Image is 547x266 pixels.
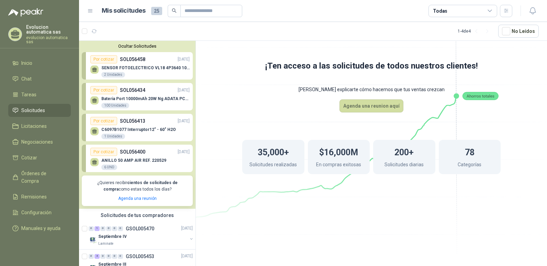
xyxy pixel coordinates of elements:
[100,254,105,259] div: 0
[8,72,71,85] a: Chat
[21,193,47,201] span: Remisiones
[102,6,146,16] h1: Mis solicitudes
[465,144,475,159] h1: 78
[433,7,447,15] div: Todas
[101,165,117,170] div: 6 UND
[21,91,36,98] span: Tareas
[82,145,193,172] a: Por cotizarSOL056400[DATE] ANILLO 50 AMP AIR REF. 2205296 UND
[103,180,178,192] b: cientos de solicitudes de compra
[178,87,190,94] p: [DATE]
[178,118,190,124] p: [DATE]
[26,36,71,44] p: evolucion automatica sas
[89,254,94,259] div: 0
[21,209,52,216] span: Configuración
[89,235,97,244] img: Company Logo
[89,226,94,231] div: 0
[120,86,145,94] p: SOL056434
[458,161,481,170] p: Categorías
[89,225,194,246] a: 0 1 0 0 0 0 GSOL005470[DATE] Company LogoSeptiembre IVLaminate
[82,52,193,80] a: Por cotizarSOL056458[DATE] SENSOR FOTOELECTRICO VL18 4P3640 10 30 V2 Unidades
[79,209,196,222] div: Solicitudes de tus compradores
[21,154,37,161] span: Cotizar
[90,55,117,63] div: Por cotizar
[120,148,145,156] p: SOL056400
[106,254,111,259] div: 0
[100,226,105,231] div: 0
[8,88,71,101] a: Tareas
[118,226,123,231] div: 0
[8,8,43,16] img: Logo peakr
[82,114,193,141] a: Por cotizarSOL056413[DATE] C6097B1077 Interruptor12" - 60" H2O1 Unidades
[82,44,193,49] button: Ocultar Solicitudes
[21,225,60,232] span: Manuales y ayuda
[8,190,71,203] a: Remisiones
[94,254,100,259] div: 4
[90,117,117,125] div: Por cotizar
[126,226,154,231] p: GSOL005470
[178,56,190,63] p: [DATE]
[26,25,71,34] p: Evolucion automatica sas
[112,226,117,231] div: 0
[172,8,177,13] span: search
[319,144,358,159] h1: $16,000M
[8,104,71,117] a: Solicitudes
[21,170,64,185] span: Órdenes de Compra
[21,138,53,146] span: Negociaciones
[8,57,71,70] a: Inicio
[101,65,190,70] p: SENSOR FOTOELECTRICO VL18 4P3640 10 30 V
[21,75,32,83] span: Chat
[118,254,123,259] div: 0
[316,161,361,170] p: En compras exitosas
[458,26,493,37] div: 1 - 4 de 4
[112,254,117,259] div: 0
[21,107,45,114] span: Solicitudes
[82,83,193,110] a: Por cotizarSOL056434[DATE] Bateria Port 10000mAh 20W Ng ADATA PC100BKCarga100 Unidades
[249,161,297,170] p: Solicitudes realizadas
[94,226,100,231] div: 1
[118,196,157,201] a: Agenda una reunión
[106,226,111,231] div: 0
[98,233,126,240] p: Septiembre IV
[98,241,113,246] p: Laminate
[21,59,32,67] span: Inicio
[8,135,71,148] a: Negociaciones
[101,127,176,132] p: C6097B1077 Interruptor12" - 60" H2O
[101,134,125,139] div: 1 Unidades
[101,96,190,101] p: Bateria Port 10000mAh 20W Ng ADATA PC100BKCarga
[8,120,71,133] a: Licitaciones
[8,151,71,164] a: Cotizar
[181,253,193,259] p: [DATE]
[8,167,71,188] a: Órdenes de Compra
[79,41,196,209] div: Ocultar SolicitudesPor cotizarSOL056458[DATE] SENSOR FOTOELECTRICO VL18 4P3640 10 30 V2 UnidadesP...
[120,117,145,125] p: SOL056413
[339,99,403,112] button: Agenda una reunion aquí
[101,72,125,77] div: 2 Unidades
[394,144,414,159] h1: 200+
[384,161,424,170] p: Solicitudes diarias
[8,206,71,219] a: Configuración
[86,180,189,193] p: ¿Quieres recibir como estas todos los días?
[498,25,539,38] button: No Leídos
[101,103,129,108] div: 100 Unidades
[90,148,117,156] div: Por cotizar
[120,56,145,63] p: SOL056458
[181,225,193,232] p: [DATE]
[151,7,162,15] span: 25
[101,158,166,163] p: ANILLO 50 AMP AIR REF. 220529
[178,149,190,155] p: [DATE]
[21,122,47,130] span: Licitaciones
[8,222,71,235] a: Manuales y ayuda
[126,254,154,259] p: GSOL005453
[258,144,289,159] h1: 35,000+
[90,86,117,94] div: Por cotizar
